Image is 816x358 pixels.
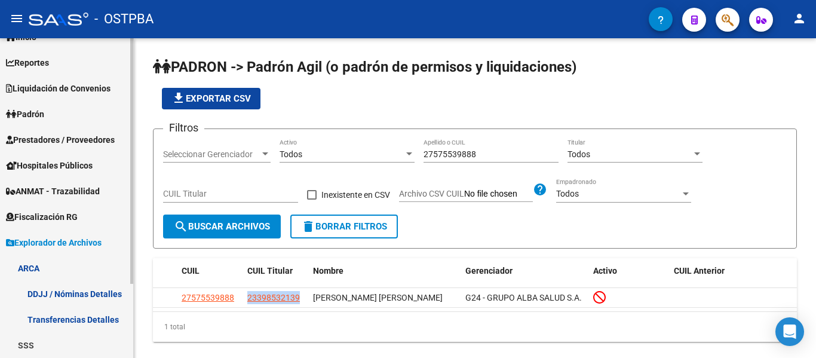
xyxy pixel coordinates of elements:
datatable-header-cell: Nombre [308,258,461,284]
span: Reportes [6,56,49,69]
span: Fiscalización RG [6,210,78,224]
datatable-header-cell: Gerenciador [461,258,589,284]
span: CUIL Anterior [674,266,725,276]
span: Buscar Archivos [174,221,270,232]
span: PADRON -> Padrón Agil (o padrón de permisos y liquidaciones) [153,59,576,75]
datatable-header-cell: CUIL Titular [243,258,308,284]
datatable-header-cell: Activo [588,258,669,284]
span: CUIL [182,266,200,276]
mat-icon: menu [10,11,24,26]
mat-icon: file_download [171,91,186,105]
span: - OSTPBA [94,6,154,32]
span: Todos [567,149,590,159]
span: Archivo CSV CUIL [399,189,464,198]
span: [PERSON_NAME] [PERSON_NAME] [313,293,443,302]
span: Hospitales Públicos [6,159,93,172]
span: Inexistente en CSV [321,188,390,202]
button: Exportar CSV [162,88,260,109]
span: Activo [593,266,617,276]
input: Archivo CSV CUIL [464,189,533,200]
span: Todos [556,189,579,198]
span: Explorador de Archivos [6,236,102,249]
mat-icon: help [533,182,547,197]
span: Nombre [313,266,343,276]
div: Open Intercom Messenger [775,317,804,346]
button: Buscar Archivos [163,215,281,238]
datatable-header-cell: CUIL [177,258,243,284]
span: Todos [280,149,302,159]
datatable-header-cell: CUIL Anterior [669,258,797,284]
span: ANMAT - Trazabilidad [6,185,100,198]
span: G24 - GRUPO ALBA SALUD S.A. [465,293,582,302]
mat-icon: search [174,219,188,234]
mat-icon: person [792,11,806,26]
span: Gerenciador [465,266,513,276]
span: 27575539888 [182,293,234,302]
span: Prestadores / Proveedores [6,133,115,146]
h3: Filtros [163,120,204,136]
mat-icon: delete [301,219,315,234]
div: 1 total [153,312,797,342]
button: Borrar Filtros [290,215,398,238]
span: Liquidación de Convenios [6,82,111,95]
span: 23398532139 [247,293,300,302]
span: Borrar Filtros [301,221,387,232]
span: CUIL Titular [247,266,293,276]
span: Exportar CSV [171,93,251,104]
span: Padrón [6,108,44,121]
span: Seleccionar Gerenciador [163,149,260,160]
